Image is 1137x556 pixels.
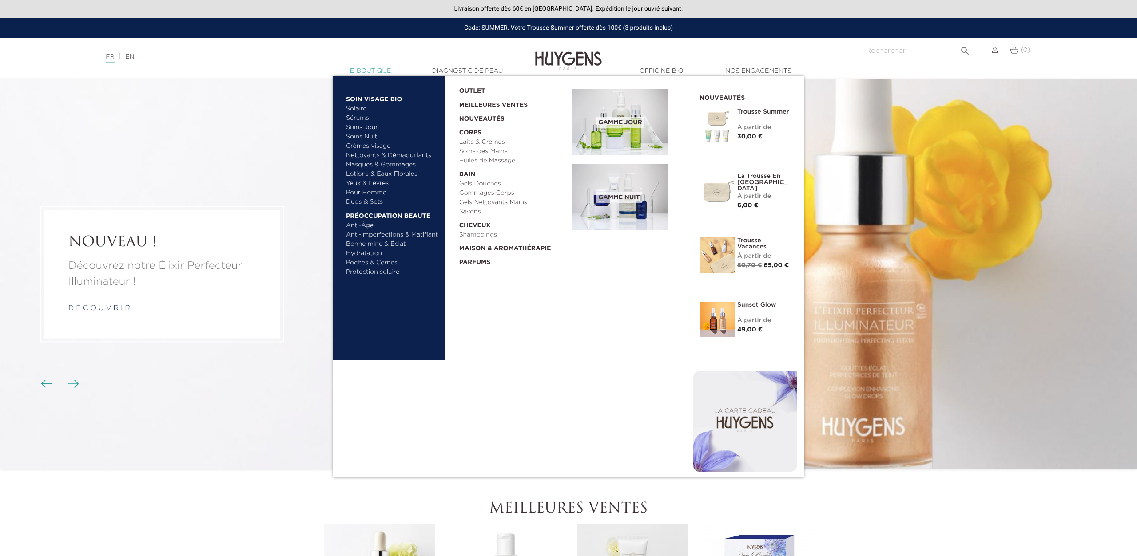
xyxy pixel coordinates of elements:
a: Savons [459,207,567,217]
a: Parfums [459,253,567,267]
div: | [101,51,467,62]
div: À partir de [737,316,791,325]
a: Anti-imperfections & Matifiant [346,230,439,240]
a: Yeux & Lèvres [346,179,439,188]
a: Masques & Gommages [346,160,439,170]
a: Soins Jour [346,123,439,132]
a: Gamme nuit [572,164,686,231]
img: routine_nuit_banner.jpg [572,164,668,231]
a: FR [106,54,114,63]
img: Trousse Summer [700,109,735,144]
span: 65,00 € [764,262,789,268]
a: Gamme jour [572,89,686,155]
div: À partir de [737,252,791,261]
a: Trousse Summer [737,109,791,115]
img: Sunset glow- un teint éclatant [700,302,735,337]
a: Protection solaire [346,268,439,277]
i:  [960,43,970,54]
a: Sérums [346,114,439,123]
a: E-Boutique [326,67,415,76]
img: routine_jour_banner.jpg [572,89,668,155]
a: NOUVEAU ! [68,234,256,251]
a: Bain [459,166,567,179]
img: gift-card-fr1.png [693,371,797,472]
a: Soin Visage Bio [346,90,439,104]
a: Solaire [346,104,439,114]
a: Crèmes visage [346,142,439,151]
span: 49,00 € [737,327,763,333]
a: Corps [459,124,567,138]
a: Poches & Cernes [346,258,439,268]
img: La Trousse vacances [700,237,735,273]
span: 80,70 € [737,262,762,268]
a: Soins des Mains [459,147,567,156]
img: La Trousse en Coton [700,173,735,209]
a: Cheveux [459,217,567,230]
a: Gels Nettoyants Mains [459,198,567,207]
a: Maison & Aromathérapie [459,240,567,253]
div: Boutons du carrousel [44,378,73,391]
a: Diagnostic de peau [423,67,512,76]
a: Bonne mine & Éclat [346,240,439,249]
a: Huiles de Massage [459,156,567,166]
a: Anti-Âge [346,221,439,230]
input: Rechercher [861,45,974,56]
a: Nettoyants & Démaquillants [346,151,439,160]
div: À partir de [737,123,791,132]
a: Gommages Corps [459,189,567,198]
span: 6,00 € [737,202,759,209]
a: Hydratation [346,249,439,258]
a: OUTLET [459,82,559,96]
a: Shampoings [459,230,567,240]
a: Sunset Glow [737,302,791,308]
a: La Trousse en [GEOGRAPHIC_DATA] [737,173,791,192]
span: Gamme nuit [596,192,642,203]
a: EN [125,54,134,60]
a: Officine Bio [617,67,706,76]
h2: Nouveautés [700,91,791,102]
a: Nos engagements [714,67,803,76]
a: Soins Nuit [346,132,431,142]
a: Laits & Crèmes [459,138,567,147]
a: Préoccupation beauté [346,207,439,221]
a: Meilleures Ventes [459,96,559,110]
button:  [957,42,973,54]
h2: Meilleures ventes [322,501,815,517]
div: À partir de [737,192,791,201]
img: Huygens [535,37,602,71]
a: Lotions & Eaux Florales [346,170,439,179]
a: Trousse Vacances [737,237,791,250]
a: d é c o u v r i r [68,305,130,312]
span: Gamme jour [596,117,644,128]
a: Nouveautés [459,110,567,124]
a: Gels Douches [459,179,567,189]
span: 30,00 € [737,134,763,140]
a: Découvrez notre Élixir Perfecteur Illuminateur ! [68,258,256,290]
span: (0) [1021,47,1030,53]
a: Duos & Sets [346,197,439,207]
a: Pour Homme [346,188,439,197]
